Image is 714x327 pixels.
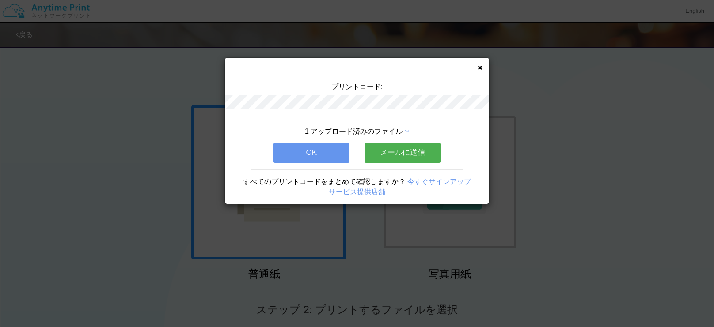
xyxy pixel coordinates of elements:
button: OK [273,143,349,162]
span: 1 アップロード済みのファイル [305,128,403,135]
a: 今すぐサインアップ [407,178,471,185]
a: サービス提供店舗 [329,188,385,195]
span: プリントコード: [331,83,383,90]
span: すべてのプリントコードをまとめて確認しますか？ [243,178,406,185]
button: メールに送信 [365,143,441,162]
